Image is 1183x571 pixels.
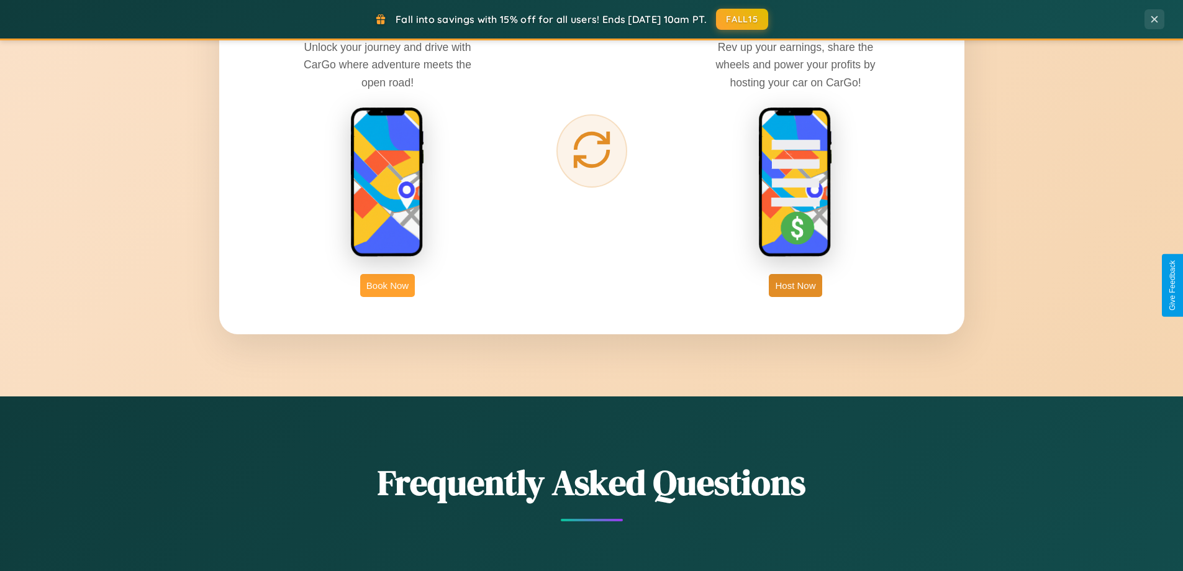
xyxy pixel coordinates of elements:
h2: Frequently Asked Questions [219,459,964,506]
img: host phone [758,107,833,258]
div: Give Feedback [1168,260,1177,311]
img: rent phone [350,107,425,258]
p: Rev up your earnings, share the wheels and power your profits by hosting your car on CarGo! [702,39,889,91]
button: Book Now [360,274,415,297]
button: FALL15 [716,9,768,30]
span: Fall into savings with 15% off for all users! Ends [DATE] 10am PT. [396,13,707,25]
p: Unlock your journey and drive with CarGo where adventure meets the open road! [294,39,481,91]
button: Host Now [769,274,822,297]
